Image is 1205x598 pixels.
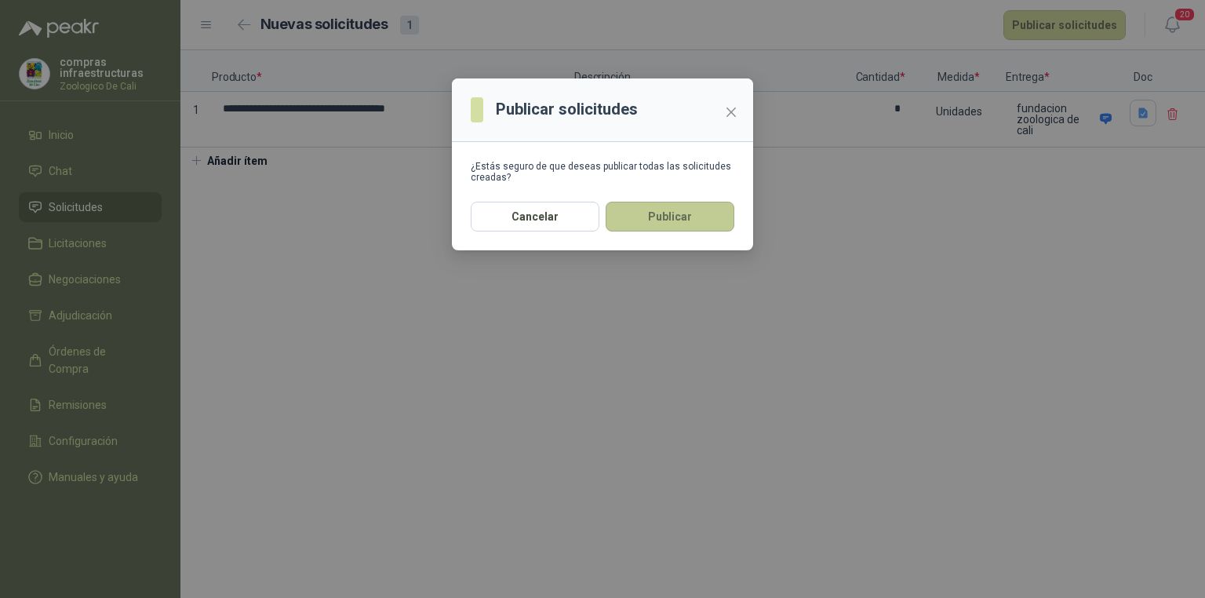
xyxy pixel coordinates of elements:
div: ¿Estás seguro de que deseas publicar todas las solicitudes creadas? [471,161,734,183]
span: close [725,106,737,119]
button: Close [719,100,744,125]
h3: Publicar solicitudes [496,97,638,122]
button: Cancelar [471,202,599,232]
button: Publicar [606,202,734,232]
